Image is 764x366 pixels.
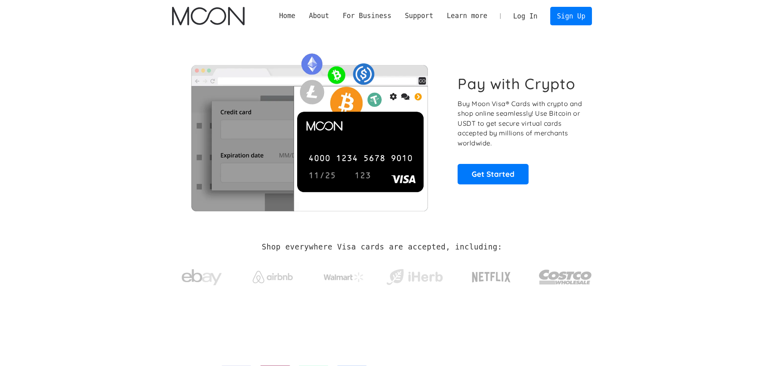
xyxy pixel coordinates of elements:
div: For Business [342,11,391,21]
a: home [172,7,245,25]
div: Learn more [440,11,494,21]
a: iHerb [385,259,444,292]
img: Walmart [324,272,364,282]
a: Airbnb [243,263,302,287]
h1: Pay with Crypto [458,75,576,93]
a: Log In [507,7,544,25]
img: Netflix [471,267,511,287]
p: Buy Moon Visa® Cards with crypto and shop online seamlessly! Use Bitcoin or USDT to get secure vi... [458,99,583,148]
a: ebay [172,257,232,294]
a: Netflix [456,259,527,291]
a: Home [272,11,302,21]
a: Get Started [458,164,529,184]
img: Airbnb [253,271,293,283]
div: About [309,11,329,21]
div: Support [405,11,433,21]
img: Moon Logo [172,7,245,25]
a: Costco [539,254,592,296]
div: Learn more [447,11,487,21]
h2: Shop everywhere Visa cards are accepted, including: [262,243,502,251]
img: iHerb [385,267,444,288]
div: About [302,11,336,21]
div: Support [398,11,440,21]
img: ebay [182,265,222,290]
img: Costco [539,262,592,292]
img: Moon Cards let you spend your crypto anywhere Visa is accepted. [172,48,447,211]
a: Walmart [314,264,373,286]
div: For Business [336,11,398,21]
a: Sign Up [550,7,592,25]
